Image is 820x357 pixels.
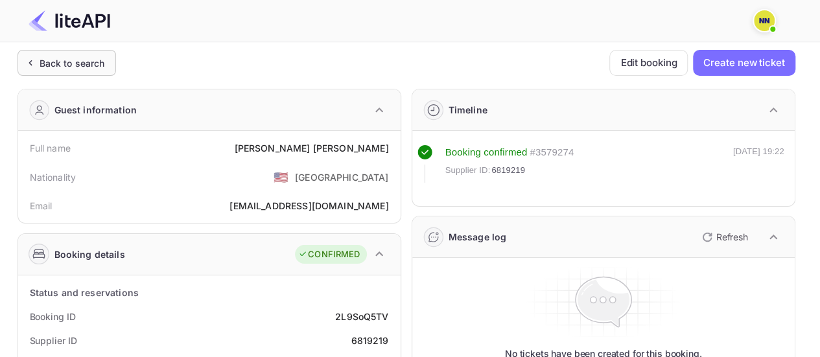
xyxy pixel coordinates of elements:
div: Back to search [40,56,105,70]
div: 2L9SoQ5TV [335,310,388,323]
div: [GEOGRAPHIC_DATA] [295,170,389,184]
div: [DATE] 19:22 [733,145,784,183]
div: Supplier ID [30,334,77,347]
div: Booking details [54,248,125,261]
div: Booking ID [30,310,76,323]
div: Nationality [30,170,76,184]
div: Guest information [54,103,137,117]
button: Edit booking [609,50,688,76]
div: Email [30,199,53,213]
div: [PERSON_NAME] [PERSON_NAME] [234,141,388,155]
img: LiteAPI Logo [29,10,110,31]
button: Refresh [694,227,753,248]
img: N/A N/A [754,10,775,31]
p: Refresh [716,230,748,244]
button: Create new ticket [693,50,795,76]
div: Booking confirmed [445,145,528,160]
div: Status and reservations [30,286,139,299]
div: Timeline [449,103,487,117]
div: # 3579274 [530,145,574,160]
div: 6819219 [351,334,388,347]
div: Full name [30,141,71,155]
span: Supplier ID: [445,164,491,177]
div: [EMAIL_ADDRESS][DOMAIN_NAME] [229,199,388,213]
div: CONFIRMED [298,248,360,261]
div: Message log [449,230,507,244]
span: 6819219 [491,164,525,177]
span: United States [274,165,288,189]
